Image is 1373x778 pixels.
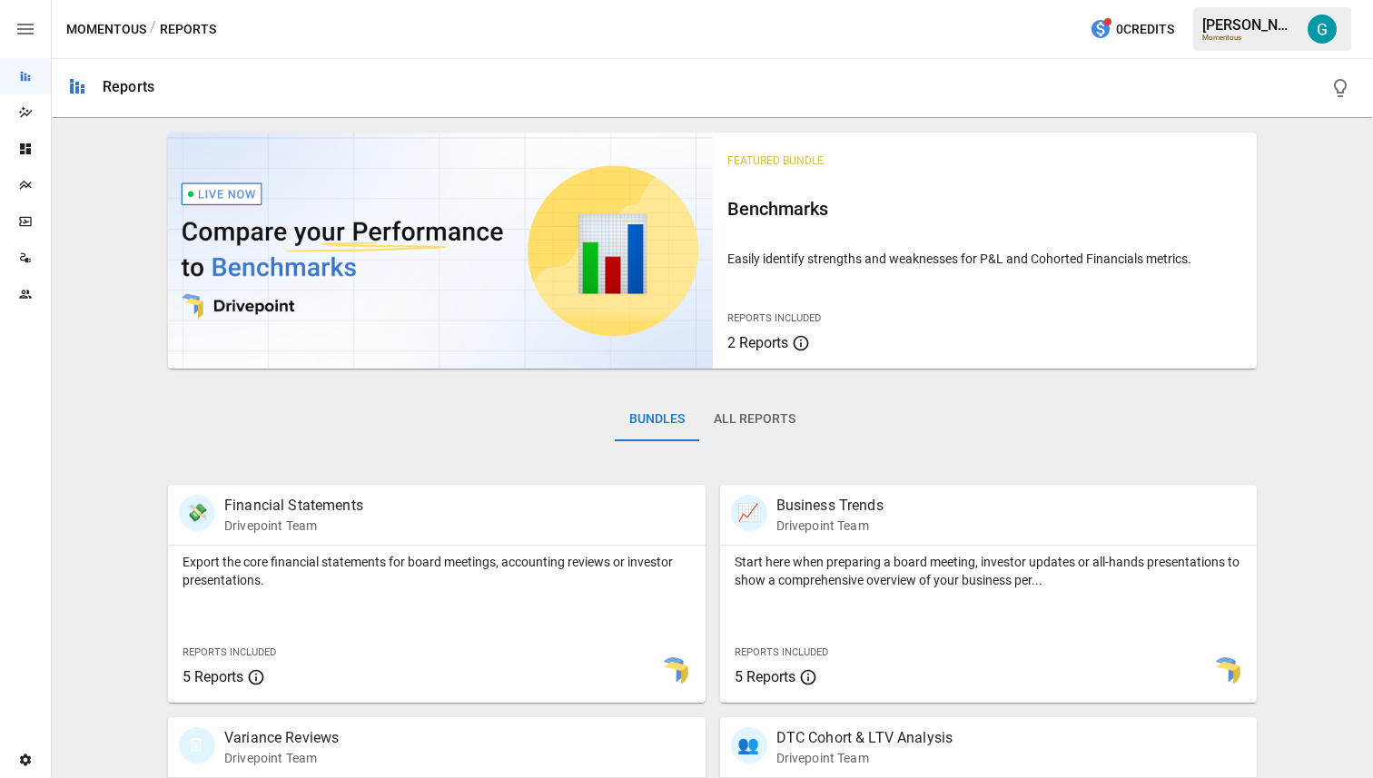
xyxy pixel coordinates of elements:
[727,194,1243,223] h6: Benchmarks
[615,398,699,441] button: Bundles
[224,727,339,749] p: Variance Reviews
[183,668,243,685] span: 5 Reports
[731,495,767,531] div: 📈
[150,18,156,41] div: /
[776,727,953,749] p: DTC Cohort & LTV Analysis
[179,727,215,763] div: 🗓
[659,657,688,686] img: smart model
[735,668,795,685] span: 5 Reports
[1202,34,1297,42] div: Momentous
[1297,4,1348,54] button: Gavin Acres
[183,646,276,658] span: Reports Included
[183,553,691,589] p: Export the core financial statements for board meetings, accounting reviews or investor presentat...
[699,398,810,441] button: All Reports
[727,250,1243,268] p: Easily identify strengths and weaknesses for P&L and Cohorted Financials metrics.
[727,312,821,324] span: Reports Included
[1202,16,1297,34] div: [PERSON_NAME]
[735,646,828,658] span: Reports Included
[735,553,1243,589] p: Start here when preparing a board meeting, investor updates or all-hands presentations to show a ...
[66,18,146,41] button: Momentous
[103,78,154,95] div: Reports
[776,495,884,517] p: Business Trends
[776,749,953,767] p: Drivepoint Team
[776,517,884,535] p: Drivepoint Team
[224,495,363,517] p: Financial Statements
[1082,13,1181,46] button: 0Credits
[224,749,339,767] p: Drivepoint Team
[179,495,215,531] div: 💸
[1116,18,1174,41] span: 0 Credits
[1211,657,1240,686] img: smart model
[727,334,788,351] span: 2 Reports
[731,727,767,763] div: 👥
[727,154,824,167] span: Featured Bundle
[168,133,713,369] img: video thumbnail
[224,517,363,535] p: Drivepoint Team
[1308,15,1337,44] img: Gavin Acres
